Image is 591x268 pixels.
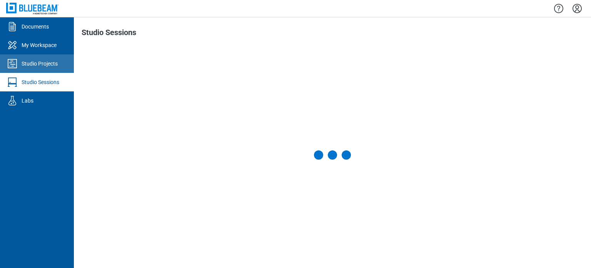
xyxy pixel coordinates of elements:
svg: Studio Sessions [6,76,18,88]
div: loadingMyProjects [314,150,351,160]
div: Studio Sessions [22,78,59,86]
div: My Workspace [22,41,57,49]
div: Studio Projects [22,60,58,67]
img: Bluebeam, Inc. [6,3,58,14]
svg: Labs [6,94,18,107]
button: Settings [571,2,583,15]
svg: Studio Projects [6,57,18,70]
div: Documents [22,23,49,30]
svg: My Workspace [6,39,18,51]
svg: Documents [6,20,18,33]
h1: Studio Sessions [82,28,136,40]
div: Labs [22,97,33,105]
